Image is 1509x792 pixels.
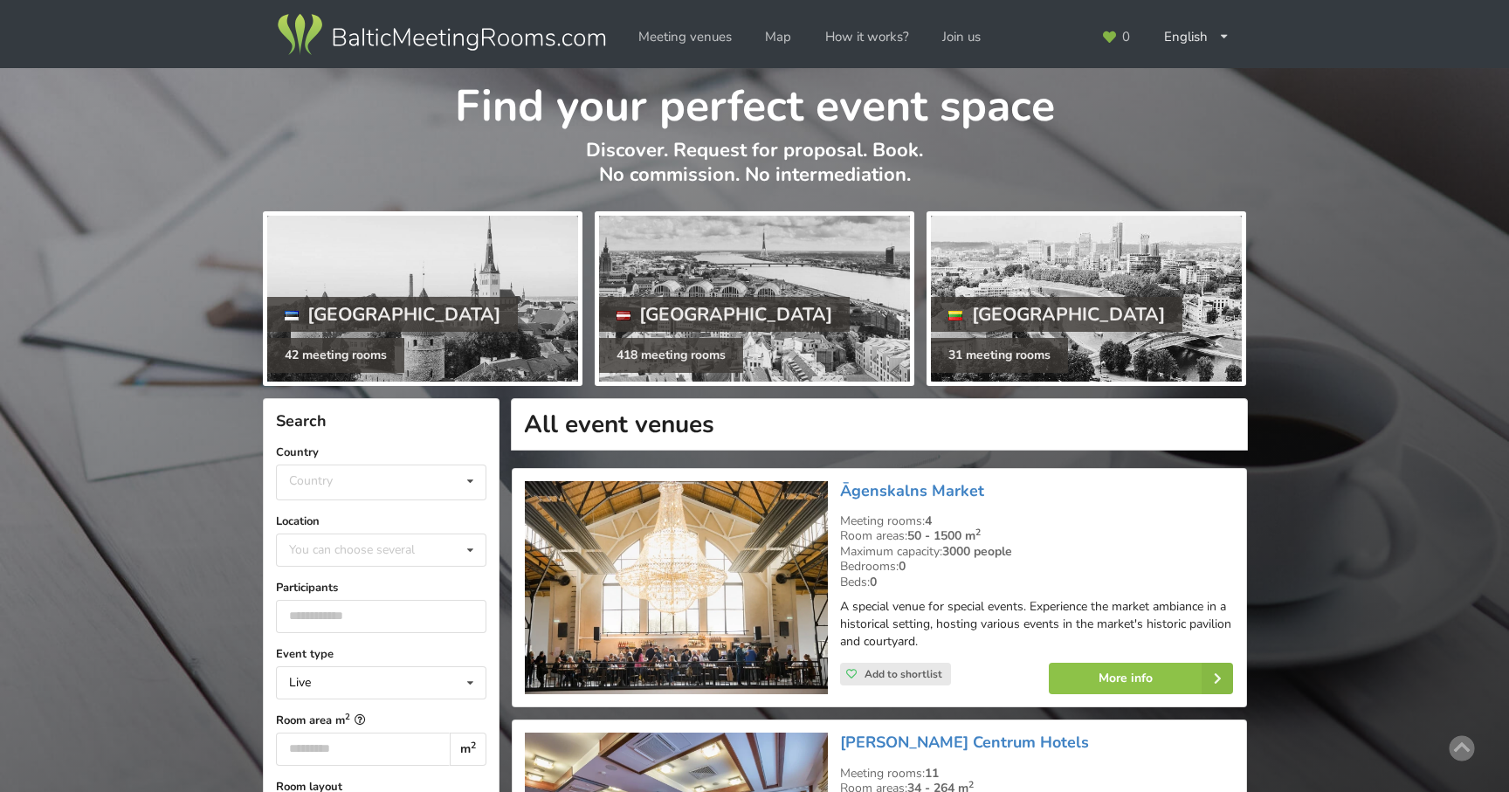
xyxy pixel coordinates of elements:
[263,138,1247,205] p: Discover. Request for proposal. Book. No commission. No intermediation.
[840,513,1233,529] div: Meeting rooms:
[975,526,981,539] sup: 2
[840,544,1233,560] div: Maximum capacity:
[267,297,519,332] div: [GEOGRAPHIC_DATA]
[753,20,803,54] a: Map
[1122,31,1130,44] span: 0
[263,68,1247,134] h1: Find your perfect event space
[285,540,454,560] div: You can choose several
[840,480,984,501] a: Āgenskalns Market
[1152,20,1243,54] div: English
[840,732,1089,753] a: [PERSON_NAME] Centrum Hotels
[840,766,1233,782] div: Meeting rooms:
[925,513,932,529] strong: 4
[267,338,404,373] div: 42 meeting rooms
[511,398,1248,451] h1: All event venues
[865,667,942,681] span: Add to shortlist
[925,765,939,782] strong: 11
[840,559,1233,575] div: Bedrooms:
[840,528,1233,544] div: Room areas:
[276,712,486,729] label: Room area m
[907,527,981,544] strong: 50 - 1500 m
[274,10,609,59] img: Baltic Meeting Rooms
[595,211,914,386] a: [GEOGRAPHIC_DATA] 418 meeting rooms
[927,211,1246,386] a: [GEOGRAPHIC_DATA] 31 meeting rooms
[450,733,486,766] div: m
[276,645,486,663] label: Event type
[345,711,350,722] sup: 2
[930,20,993,54] a: Join us
[599,338,743,373] div: 418 meeting rooms
[276,410,327,431] span: Search
[813,20,921,54] a: How it works?
[968,778,974,791] sup: 2
[931,297,1182,332] div: [GEOGRAPHIC_DATA]
[263,211,582,386] a: [GEOGRAPHIC_DATA] 42 meeting rooms
[471,739,476,752] sup: 2
[289,473,333,488] div: Country
[525,481,828,695] img: Unusual venues | Riga | Āgenskalns Market
[289,677,311,689] div: Live
[840,598,1233,651] p: A special venue for special events. Experience the market ambiance in a historical setting, hosti...
[276,513,486,530] label: Location
[276,444,486,461] label: Country
[870,574,877,590] strong: 0
[931,338,1068,373] div: 31 meeting rooms
[599,297,851,332] div: [GEOGRAPHIC_DATA]
[942,543,1012,560] strong: 3000 people
[840,575,1233,590] div: Beds:
[1049,663,1233,694] a: More info
[276,579,486,596] label: Participants
[899,558,906,575] strong: 0
[626,20,744,54] a: Meeting venues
